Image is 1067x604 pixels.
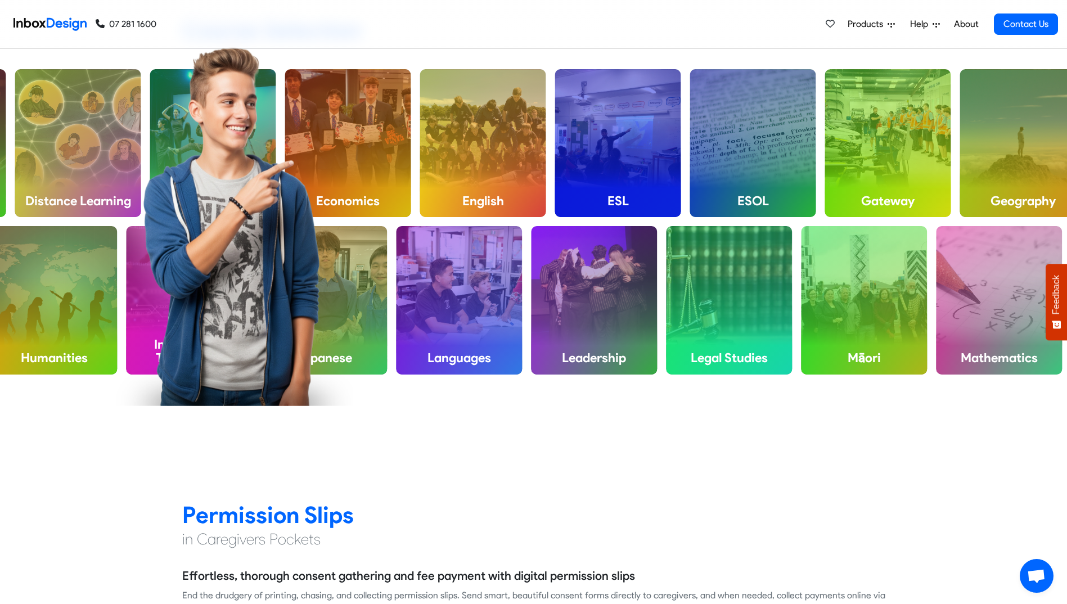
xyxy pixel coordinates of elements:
a: 07 281 1600 [96,17,156,31]
button: Feedback - Show survey [1046,264,1067,340]
a: Help [906,13,944,35]
h4: Legal Studies [666,342,792,375]
h4: Māori [801,342,927,375]
h4: English [420,184,546,217]
h4: Mathematics [936,342,1062,375]
img: boy_pointing_to_right.png [116,46,353,406]
span: Feedback [1051,275,1061,314]
a: Products [843,13,899,35]
h4: Japanese [261,342,387,375]
h4: ESOL [690,184,816,217]
h4: Distance Learning [15,184,141,217]
a: Contact Us [994,13,1058,35]
span: Help [910,17,933,31]
span: Products [848,17,888,31]
h5: Effortless, thorough consent gathering and fee payment with digital permission slips [182,567,635,584]
h4: in Caregivers Pockets [182,529,885,549]
h2: Permission Slips [182,501,885,529]
a: About [951,13,982,35]
h4: ESL [555,184,681,217]
h4: Languages [396,342,522,375]
a: Open chat [1020,559,1054,593]
h4: Gateway [825,184,951,217]
h4: Leadership [531,342,657,375]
